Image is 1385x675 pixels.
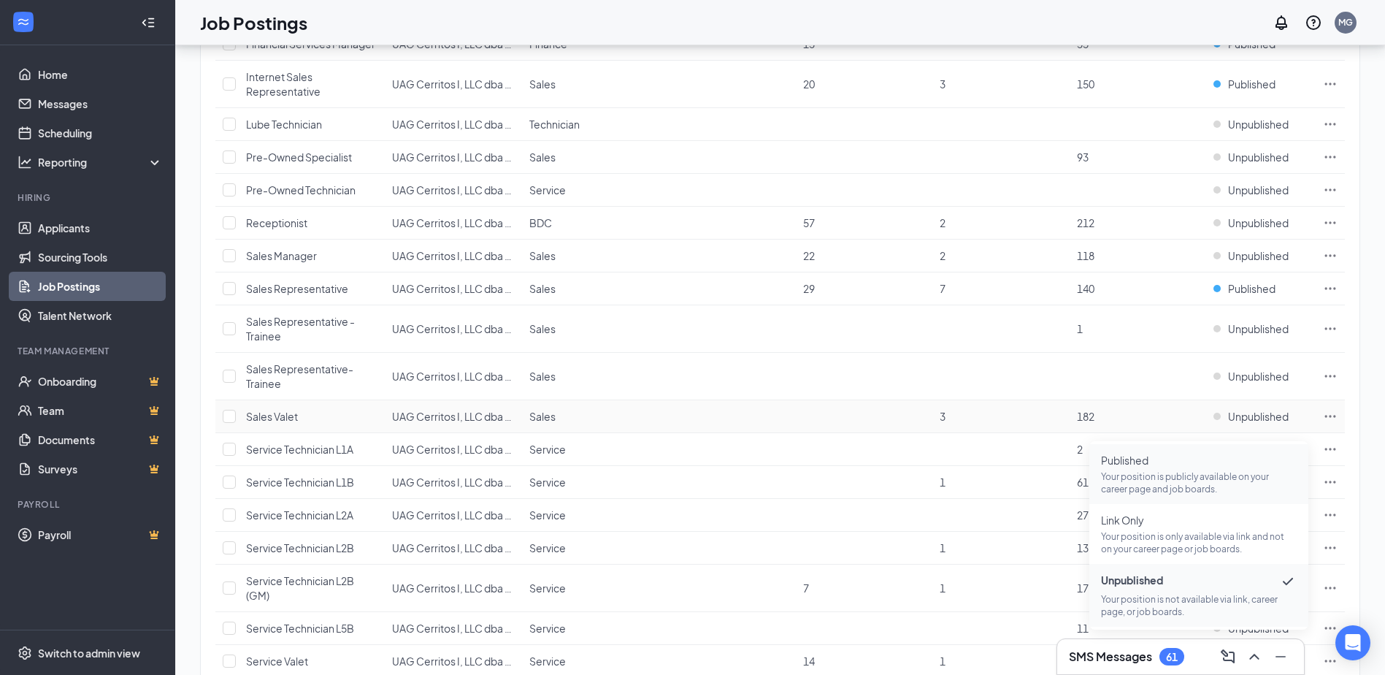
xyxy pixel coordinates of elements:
span: 7 [940,282,945,295]
svg: Settings [18,646,32,660]
span: UAG Cerritos I, LLC dba Penske Chevrolet of Cerritos [392,622,644,635]
span: Unpublished [1228,409,1289,424]
td: Technician [522,108,659,141]
span: 93 [1077,150,1089,164]
a: TeamCrown [38,396,163,425]
span: 1 [940,581,945,595]
span: 2 [940,249,945,262]
a: OnboardingCrown [38,367,163,396]
span: 140 [1077,282,1094,295]
span: Service Technician L2A [246,508,353,522]
span: Sales [529,410,556,423]
div: 61 [1166,651,1178,663]
span: BDC [529,216,552,229]
svg: Ellipses [1323,581,1338,595]
a: Job Postings [38,272,163,301]
span: Unpublished [1228,150,1289,164]
span: 27 [1077,508,1089,522]
span: 3 [940,77,945,91]
td: Service [522,565,659,612]
span: Sales Representative-Trainee [246,362,353,390]
span: UAG Cerritos I, LLC dba Penske Chevrolet of Cerritos [392,118,644,131]
span: Sales [529,249,556,262]
td: UAG Cerritos I, LLC dba Penske Chevrolet of Cerritos [385,174,522,207]
a: Home [38,60,163,89]
span: 2 [940,216,945,229]
td: Service [522,466,659,499]
td: Sales [522,272,659,305]
span: Published [1228,77,1275,91]
span: UAG Cerritos I, LLC dba Penske Chevrolet of Cerritos [392,282,644,295]
span: Published [1228,281,1275,296]
a: Sourcing Tools [38,243,163,272]
span: Sales Representative - Trainee [246,315,355,343]
td: Sales [522,400,659,433]
span: UAG Cerritos I, LLC dba Penske Chevrolet of Cerritos [392,322,644,335]
p: Your position is publicly available on your career page and job boards. [1101,470,1297,495]
span: UAG Cerritos I, LLC dba Penske Chevrolet of Cerritos [392,476,644,489]
span: Sales [529,77,556,91]
span: UAG Cerritos I, LLC dba Penske Chevrolet of Cerritos [392,77,644,91]
span: UAG Cerritos I, LLC dba Penske Chevrolet of Cerritos [392,370,644,383]
span: Service Technician L2B [246,541,354,554]
span: 150 [1077,77,1094,91]
span: 57 [803,216,815,229]
span: Service Valet [246,655,308,668]
p: Your position is not available via link, career page, or job boards. [1101,593,1297,618]
span: UAG Cerritos I, LLC dba Penske Chevrolet of Cerritos [392,216,644,229]
svg: Ellipses [1323,369,1338,384]
span: Service [529,183,566,197]
span: Pre-Owned Technician [246,183,356,197]
button: Minimize [1269,645,1292,668]
svg: WorkstreamLogo [16,15,31,29]
svg: Ellipses [1323,409,1338,424]
span: Service [529,443,566,456]
svg: Ellipses [1323,508,1338,522]
span: Sales [529,282,556,295]
span: Unpublished [1228,183,1289,197]
span: Internet Sales Representative [246,70,321,98]
td: UAG Cerritos I, LLC dba Penske Chevrolet of Cerritos [385,532,522,565]
td: UAG Cerritos I, LLC dba Penske Chevrolet of Cerritos [385,240,522,272]
span: Unpublished [1101,573,1297,590]
button: ComposeMessage [1216,645,1240,668]
svg: Notifications [1273,14,1290,31]
td: UAG Cerritos I, LLC dba Penske Chevrolet of Cerritos [385,466,522,499]
td: UAG Cerritos I, LLC dba Penske Chevrolet of Cerritos [385,207,522,240]
td: Service [522,612,659,645]
button: ChevronUp [1243,645,1266,668]
span: 11 [1077,622,1089,635]
div: MG [1338,16,1353,28]
span: Service Technician L5B [246,622,354,635]
svg: ComposeMessage [1219,648,1237,666]
td: Sales [522,61,659,108]
span: Sales [529,370,556,383]
a: DocumentsCrown [38,425,163,454]
div: Reporting [38,155,164,169]
span: Service [529,622,566,635]
span: UAG Cerritos I, LLC dba Penske Chevrolet of Cerritos [392,183,644,197]
span: Sales [529,150,556,164]
td: Sales [522,240,659,272]
span: 1 [940,541,945,554]
span: 1 [1077,322,1083,335]
span: Unpublished [1228,369,1289,384]
span: Service [529,476,566,489]
svg: Ellipses [1323,77,1338,91]
span: Receptionist [246,216,307,229]
a: Scheduling [38,118,163,148]
div: Team Management [18,345,160,357]
div: Open Intercom Messenger [1335,625,1370,660]
span: 212 [1077,216,1094,229]
td: UAG Cerritos I, LLC dba Penske Chevrolet of Cerritos [385,305,522,353]
svg: Ellipses [1323,216,1338,230]
svg: Ellipses [1323,541,1338,555]
svg: Minimize [1272,648,1289,666]
span: Sales Representative [246,282,348,295]
span: Service [529,655,566,668]
h3: SMS Messages [1069,649,1152,665]
td: Service [522,532,659,565]
span: Service Technician L1A [246,443,353,456]
svg: Ellipses [1323,621,1338,636]
p: Your position is only available via link and not on your career page or job boards. [1101,530,1297,555]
